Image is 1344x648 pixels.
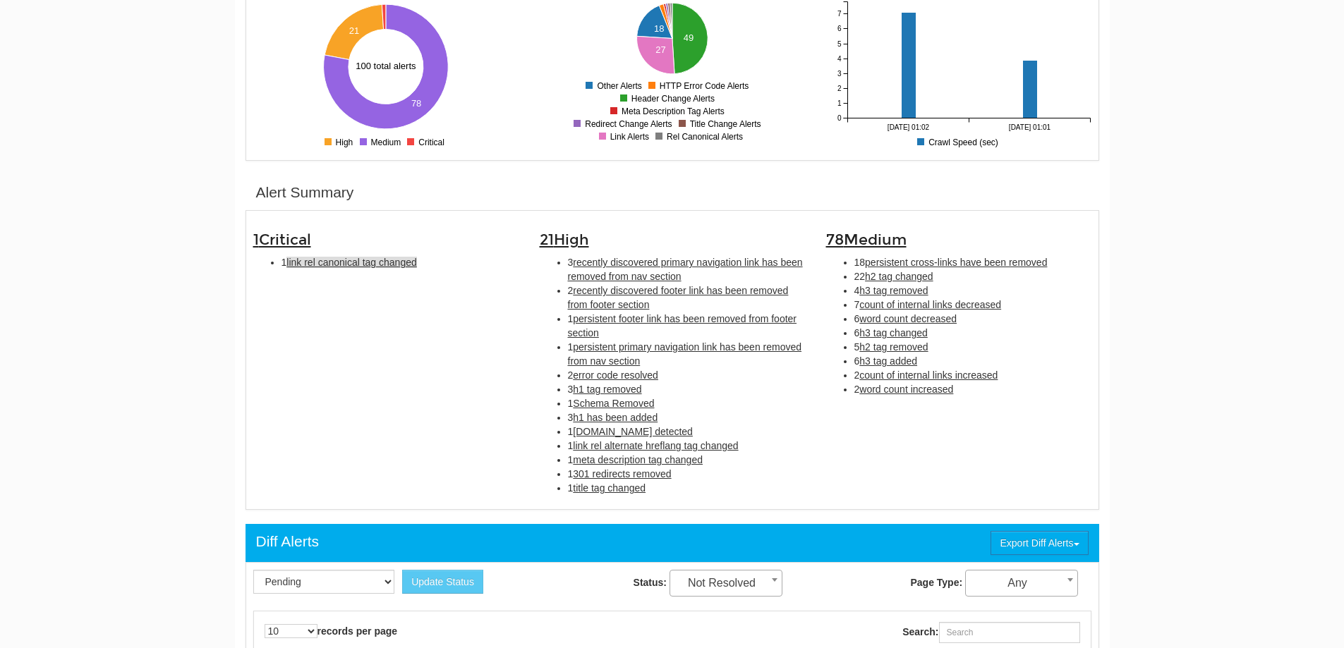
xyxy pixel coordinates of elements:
[859,355,917,367] span: h3 tag added
[568,340,805,368] li: 1
[402,570,483,594] button: Update Status
[568,453,805,467] li: 1
[573,398,654,409] span: Schema Removed
[568,481,805,495] li: 1
[854,298,1091,312] li: 7
[854,255,1091,269] li: 18
[125,10,154,23] span: Help
[286,257,416,268] span: link rel canonical tag changed
[991,531,1088,555] button: Export Diff Alerts
[634,577,667,588] strong: Status:
[859,285,928,296] span: h3 tag removed
[568,313,797,338] span: persistent footer link has been removed from footer section
[568,424,805,439] li: 1
[253,231,311,249] span: 1
[281,255,519,269] li: 1
[356,61,416,71] text: 100 total alerts
[837,70,841,78] tspan: 3
[837,40,841,48] tspan: 5
[854,283,1091,298] li: 4
[854,354,1091,368] li: 6
[256,182,354,203] div: Alert Summary
[859,299,1001,310] span: count of internal links decreased
[670,570,782,597] span: Not Resolved
[966,573,1077,593] span: Any
[837,25,841,32] tspan: 6
[568,382,805,396] li: 3
[568,439,805,453] li: 1
[965,570,1078,597] span: Any
[568,368,805,382] li: 2
[1008,123,1051,131] tspan: [DATE] 01:01
[854,326,1091,340] li: 6
[939,622,1080,643] input: Search:
[573,468,671,479] span: 301 redirects removed
[837,10,841,18] tspan: 7
[573,482,646,494] span: title tag changed
[844,231,907,249] span: Medium
[568,396,805,410] li: 1
[568,341,802,367] span: persistent primary navigation link has been removed from nav section
[854,368,1091,382] li: 2
[573,454,703,465] span: meta description tag changed
[859,313,957,324] span: word count decreased
[568,283,805,312] li: 2
[573,440,738,451] span: link rel alternate hreflang tag changed
[865,257,1047,268] span: persistent cross-links have been removed
[859,341,928,353] span: h2 tag removed
[265,624,317,638] select: records per page
[854,269,1091,283] li: 22
[854,382,1091,396] li: 2
[573,426,693,437] span: [DOMAIN_NAME] detected
[573,412,658,423] span: h1 has been added
[573,384,641,395] span: h1 tag removed
[256,531,319,552] div: Diff Alerts
[568,255,805,283] li: 3
[568,285,789,310] span: recently discovered footer link has been removed from footer section
[568,312,805,340] li: 1
[859,384,953,395] span: word count increased
[902,622,1079,643] label: Search:
[670,573,782,593] span: Not Resolved
[887,123,929,131] tspan: [DATE] 01:02
[865,271,933,282] span: h2 tag changed
[826,231,907,249] span: 78
[540,231,589,249] span: 21
[837,55,841,63] tspan: 4
[573,369,658,381] span: error code resolved
[259,231,311,249] span: Critical
[859,369,998,381] span: count of internal links increased
[837,99,841,107] tspan: 1
[265,624,398,638] label: records per page
[854,340,1091,354] li: 5
[568,410,805,424] li: 3
[859,327,928,338] span: h3 tag changed
[910,577,962,588] strong: Page Type:
[568,257,803,282] span: recently discovered primary navigation link has been removed from nav section
[837,85,841,92] tspan: 2
[568,467,805,481] li: 1
[554,231,589,249] span: High
[837,114,841,122] tspan: 0
[854,312,1091,326] li: 6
